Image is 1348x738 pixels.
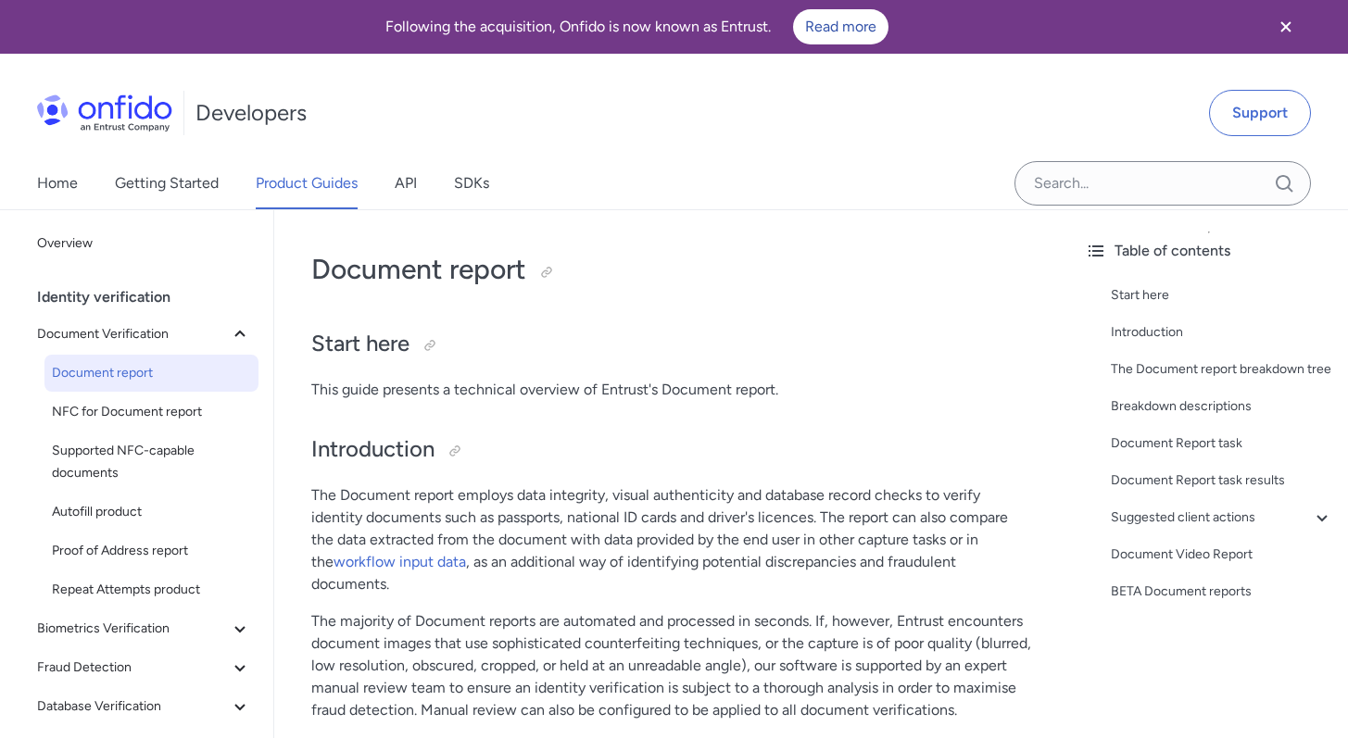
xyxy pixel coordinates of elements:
a: Document report [44,355,258,392]
a: API [395,157,417,209]
a: NFC for Document report [44,394,258,431]
h1: Developers [195,98,307,128]
a: Read more [793,9,888,44]
a: Document Report task [1111,432,1333,455]
a: Proof of Address report [44,532,258,569]
span: NFC for Document report [52,401,251,423]
a: Getting Started [115,157,219,209]
h2: Start here [311,329,1033,360]
a: Autofill product [44,494,258,531]
a: Suggested client actions [1111,507,1333,529]
span: Proof of Address report [52,540,251,562]
input: Onfido search input field [1014,161,1311,206]
span: Fraud Detection [37,657,229,679]
button: Close banner [1252,4,1320,50]
span: Overview [37,232,251,255]
a: Introduction [1111,321,1333,344]
a: SDKs [454,157,489,209]
a: Repeat Attempts product [44,571,258,608]
div: Following the acquisition, Onfido is now known as Entrust. [22,9,1252,44]
span: Repeat Attempts product [52,579,251,601]
button: Database Verification [30,688,258,725]
h1: Document report [311,251,1033,288]
a: Home [37,157,78,209]
a: Start here [1111,284,1333,306]
a: Overview [30,225,258,262]
div: Identity verification [37,279,266,316]
a: Document Report task results [1111,469,1333,492]
a: Document Video Report [1111,544,1333,566]
span: Supported NFC-capable documents [52,440,251,484]
h2: Introduction [311,434,1033,466]
a: Supported NFC-capable documents [44,432,258,492]
a: The Document report breakdown tree [1111,358,1333,381]
span: Document Verification [37,323,229,345]
button: Document Verification [30,316,258,353]
p: The Document report employs data integrity, visual authenticity and database record checks to ver... [311,484,1033,595]
button: Fraud Detection [30,649,258,686]
p: This guide presents a technical overview of Entrust's Document report. [311,379,1033,401]
a: Support [1209,90,1311,136]
span: Autofill product [52,501,251,523]
span: Document report [52,362,251,384]
div: Table of contents [1085,240,1333,262]
svg: Close banner [1275,16,1297,38]
img: Onfido Logo [37,94,172,131]
button: Biometrics Verification [30,610,258,647]
span: Biometrics Verification [37,618,229,640]
a: workflow input data [334,553,466,570]
a: BETA Document reports [1111,581,1333,603]
a: Product Guides [256,157,358,209]
p: The majority of Document reports are automated and processed in seconds. If, however, Entrust enc... [311,610,1033,721]
a: Breakdown descriptions [1111,395,1333,418]
span: Database Verification [37,695,229,718]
